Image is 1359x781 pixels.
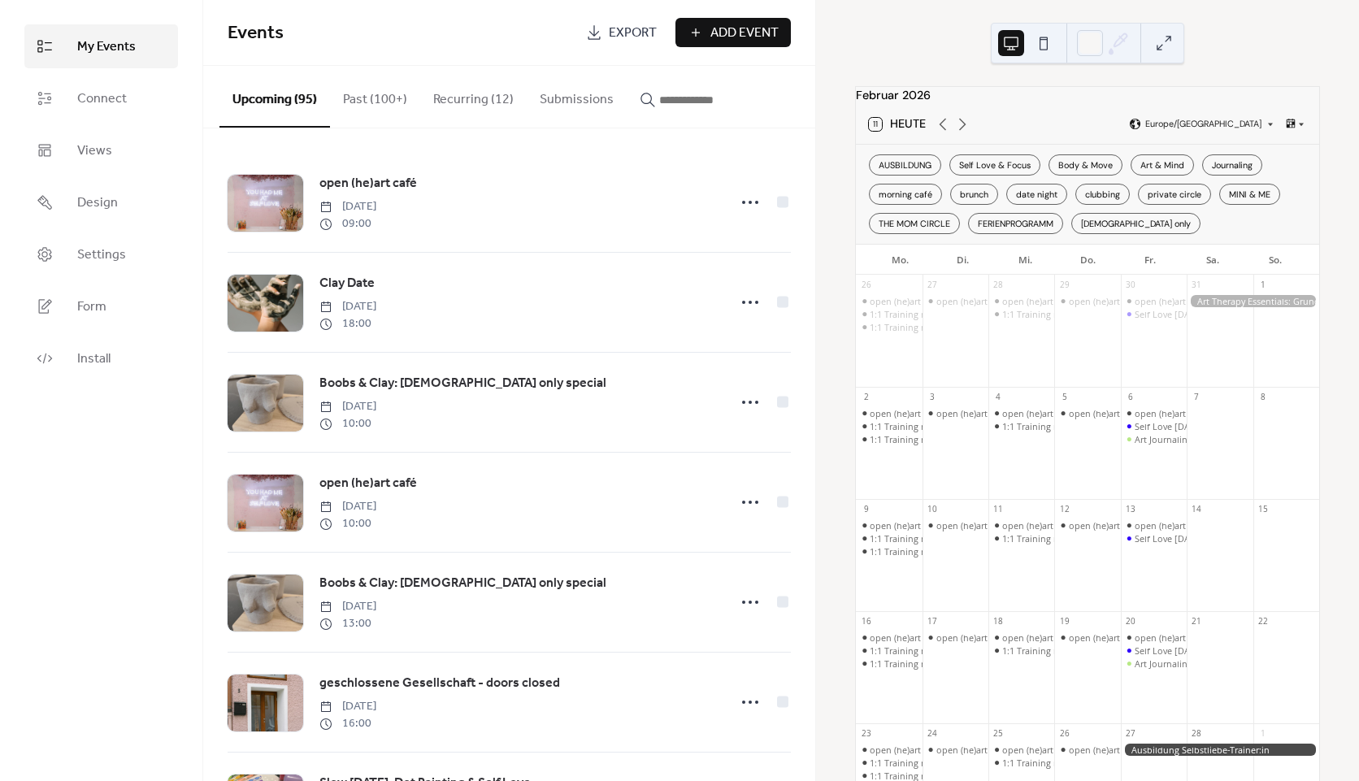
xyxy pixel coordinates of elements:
[856,644,922,657] div: 1:1 Training mit Caterina
[856,420,922,432] div: 1:1 Training mit Caterina
[1192,728,1203,740] div: 28
[1057,245,1119,276] div: Do.
[77,245,126,265] span: Settings
[527,66,627,126] button: Submissions
[861,616,872,627] div: 16
[988,631,1054,644] div: open (he)art café
[319,215,376,232] span: 09:00
[923,407,988,419] div: open (he)art café
[319,374,606,393] span: Boobs & Clay: [DEMOGRAPHIC_DATA] only special
[861,728,872,740] div: 23
[923,631,988,644] div: open (he)art café
[861,280,872,291] div: 26
[870,407,940,419] div: open (he)art café
[609,24,657,43] span: Export
[870,321,1007,333] div: 1:1 Training mit [PERSON_NAME]
[927,280,938,291] div: 27
[992,392,1004,403] div: 4
[1121,631,1187,644] div: open (he)art café
[988,744,1054,756] div: open (he)art café
[319,615,376,632] span: 13:00
[1121,744,1319,756] div: Ausbildung Selbstliebe-Trainer:in
[1121,644,1187,657] div: Self Love Friday – Bloom & Matcha Edition
[1125,392,1136,403] div: 6
[319,673,560,694] a: geschlossene Gesellschaft - doors closed
[1121,420,1187,432] div: Self Love Friday – Bloom & Matcha Edition
[856,657,922,670] div: 1:1 Training mit Caterina
[856,433,922,445] div: 1:1 Training mit Caterina
[988,532,1054,545] div: 1:1 Training mit Caterina
[1244,245,1306,276] div: So.
[574,18,669,47] a: Export
[319,674,560,693] span: geschlossene Gesellschaft - doors closed
[870,631,940,644] div: open (he)art café
[936,631,1007,644] div: open (he)art café
[1059,504,1070,515] div: 12
[319,715,376,732] span: 16:00
[1121,407,1187,419] div: open (he)art café
[1069,295,1140,307] div: open (he)art café
[856,545,922,558] div: 1:1 Training mit Caterina
[1002,308,1140,320] div: 1:1 Training mit [PERSON_NAME]
[1135,657,1238,670] div: Art Journaling Workshop
[870,757,1007,769] div: 1:1 Training mit [PERSON_NAME]
[988,420,1054,432] div: 1:1 Training mit Caterina
[992,728,1004,740] div: 25
[1121,433,1187,445] div: Art Journaling Workshop
[994,245,1057,276] div: Mi.
[988,295,1054,307] div: open (he)art café
[1121,519,1187,532] div: open (he)art café
[1135,308,1314,320] div: Self Love [DATE] – Bloom & Matcha Edition
[319,373,606,394] a: Boobs & Clay: [DEMOGRAPHIC_DATA] only special
[1002,757,1140,769] div: 1:1 Training mit [PERSON_NAME]
[319,198,376,215] span: [DATE]
[856,744,922,756] div: open (he)art café
[1219,184,1280,205] div: MINI & ME
[319,173,417,194] a: open (he)art café
[1069,407,1140,419] div: open (he)art café
[1069,519,1140,532] div: open (he)art café
[856,631,922,644] div: open (he)art café
[319,573,606,594] a: Boobs & Clay: [DEMOGRAPHIC_DATA] only special
[869,154,941,176] div: AUSBILDUNG
[24,336,178,380] a: Install
[1059,392,1070,403] div: 5
[856,87,1319,105] div: Februar 2026
[319,474,417,493] span: open (he)art café
[1257,392,1269,403] div: 8
[1135,532,1314,545] div: Self Love [DATE] – Bloom & Matcha Edition
[77,193,118,213] span: Design
[931,245,994,276] div: Di.
[870,433,1007,445] div: 1:1 Training mit [PERSON_NAME]
[1059,728,1070,740] div: 26
[1125,616,1136,627] div: 20
[1002,644,1140,657] div: 1:1 Training mit [PERSON_NAME]
[24,76,178,120] a: Connect
[1059,280,1070,291] div: 29
[24,232,178,276] a: Settings
[927,616,938,627] div: 17
[77,349,111,369] span: Install
[936,407,1007,419] div: open (he)art café
[77,297,106,317] span: Form
[1131,154,1194,176] div: Art & Mind
[1121,657,1187,670] div: Art Journaling Workshop
[319,315,376,332] span: 18:00
[927,504,938,515] div: 10
[869,245,931,276] div: Mo.
[968,213,1063,234] div: FERIENPROGRAMM
[24,180,178,224] a: Design
[856,519,922,532] div: open (he)art café
[319,498,376,515] span: [DATE]
[1135,631,1205,644] div: open (he)art café
[870,532,1007,545] div: 1:1 Training mit [PERSON_NAME]
[1069,631,1140,644] div: open (he)art café
[319,274,375,293] span: Clay Date
[1121,532,1187,545] div: Self Love Friday – Bloom & Matcha Edition
[1202,154,1262,176] div: Journaling
[1125,280,1136,291] div: 30
[856,407,922,419] div: open (he)art café
[861,504,872,515] div: 9
[870,308,1007,320] div: 1:1 Training mit [PERSON_NAME]
[1135,519,1205,532] div: open (he)art café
